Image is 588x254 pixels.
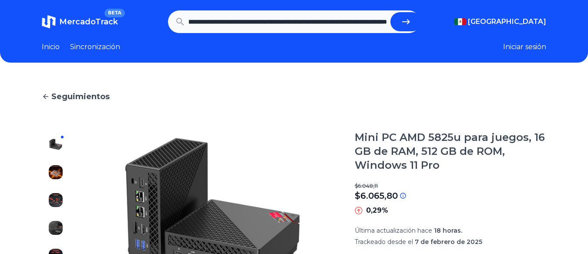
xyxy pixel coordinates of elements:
[355,238,413,246] font: Trackeado desde el
[355,131,545,171] font: Mini PC AMD 5825u para juegos, 16 GB de RAM, 512 GB de ROM, Windows 11 Pro
[503,42,546,52] button: Iniciar sesión
[49,221,63,235] img: Mini PC AMD 5825u para juegos, 16 GB de RAM, 512 GB de ROM, Windows 11 Pro
[355,183,378,189] font: $6.048,11
[42,15,118,29] a: MercadoTrackBETA
[51,92,110,101] font: Seguimientos
[434,227,462,234] font: 18 horas.
[49,193,63,207] img: Mini PC AMD 5825u para juegos, 16 GB de RAM, 512 GB de ROM, Windows 11 Pro
[454,18,466,25] img: México
[49,165,63,179] img: Mini PC AMD 5825u para juegos, 16 GB de RAM, 512 GB de ROM, Windows 11 Pro
[415,238,482,246] font: 7 de febrero de 2025
[70,43,120,51] font: Sincronización
[366,206,388,214] font: 0,29%
[454,17,546,27] button: [GEOGRAPHIC_DATA]
[503,43,546,51] font: Iniciar sesión
[42,43,60,51] font: Inicio
[355,227,432,234] font: Última actualización hace
[70,42,120,52] a: Sincronización
[468,17,546,26] font: [GEOGRAPHIC_DATA]
[355,190,398,201] font: $6.065,80
[59,17,118,27] font: MercadoTrack
[108,10,121,16] font: BETA
[42,90,546,103] a: Seguimientos
[42,15,56,29] img: MercadoTrack
[49,137,63,151] img: Mini PC AMD 5825u para juegos, 16 GB de RAM, 512 GB de ROM, Windows 11 Pro
[42,42,60,52] a: Inicio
